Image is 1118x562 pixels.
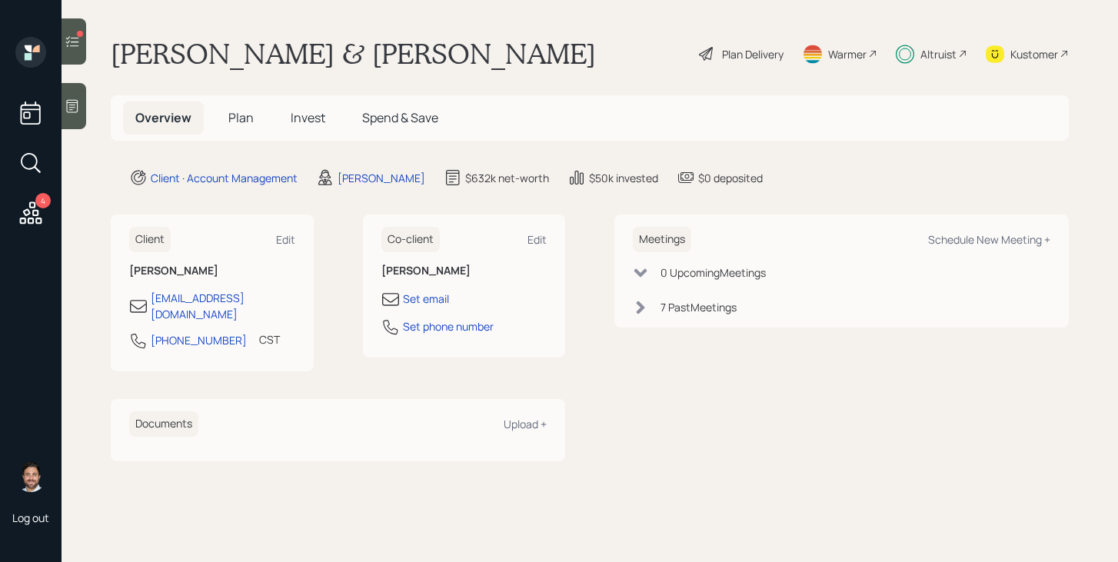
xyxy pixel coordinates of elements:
div: Altruist [920,46,957,62]
div: Edit [276,232,295,247]
div: CST [259,331,280,348]
h6: Documents [129,411,198,437]
div: $632k net-worth [465,170,549,186]
div: Plan Delivery [722,46,784,62]
h6: Co-client [381,227,440,252]
div: Edit [527,232,547,247]
div: Set phone number [403,318,494,334]
span: Invest [291,109,325,126]
div: [PERSON_NAME] [338,170,425,186]
h6: [PERSON_NAME] [381,264,547,278]
div: Upload + [504,417,547,431]
div: Log out [12,510,49,525]
span: Plan [228,109,254,126]
div: 7 Past Meeting s [660,299,737,315]
div: [EMAIL_ADDRESS][DOMAIN_NAME] [151,290,295,322]
h6: Client [129,227,171,252]
div: 0 Upcoming Meeting s [660,264,766,281]
h6: [PERSON_NAME] [129,264,295,278]
div: Warmer [828,46,867,62]
div: $0 deposited [698,170,763,186]
div: Schedule New Meeting + [928,232,1050,247]
span: Spend & Save [362,109,438,126]
div: 4 [35,193,51,208]
h1: [PERSON_NAME] & [PERSON_NAME] [111,37,596,71]
span: Overview [135,109,191,126]
img: michael-russo-headshot.png [15,461,46,492]
div: [PHONE_NUMBER] [151,332,247,348]
div: Kustomer [1010,46,1058,62]
h6: Meetings [633,227,691,252]
div: Client · Account Management [151,170,298,186]
div: Set email [403,291,449,307]
div: $50k invested [589,170,658,186]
